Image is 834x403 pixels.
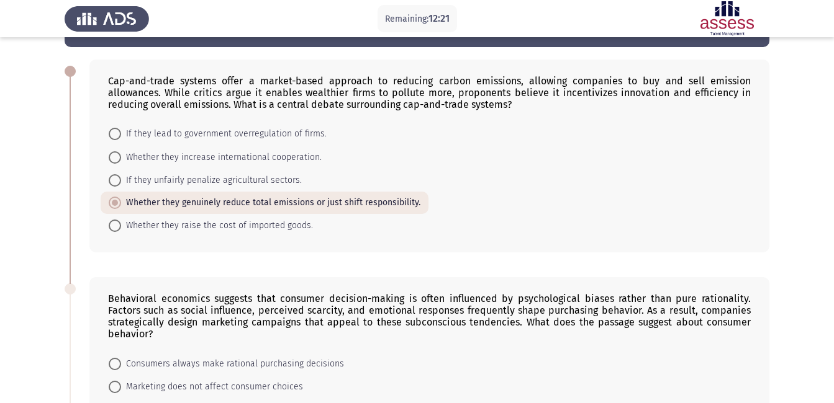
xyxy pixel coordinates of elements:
img: Assess Talent Management logo [65,1,149,36]
span: Marketing does not affect consumer choices [121,379,303,394]
span: If they lead to government overregulation of firms. [121,126,327,141]
span: Whether they increase international cooperation. [121,150,322,165]
div: Cap-and-trade systems offer a market-based approach to reducing carbon emissions, allowing compan... [108,75,751,110]
span: Whether they raise the cost of imported goods. [121,218,313,233]
p: Remaining: [385,11,450,27]
div: Behavioral economics suggests that consumer decision-making is often influenced by psychological ... [108,293,751,340]
img: Assessment logo of ASSESS English Language Assessment (3 Module) (Ad - IB) [685,1,769,36]
span: Whether they genuinely reduce total emissions or just shift responsibility. [121,195,420,210]
span: Consumers always make rational purchasing decisions [121,356,344,371]
span: 12:21 [428,12,450,24]
span: If they unfairly penalize agricultural sectors. [121,173,302,188]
